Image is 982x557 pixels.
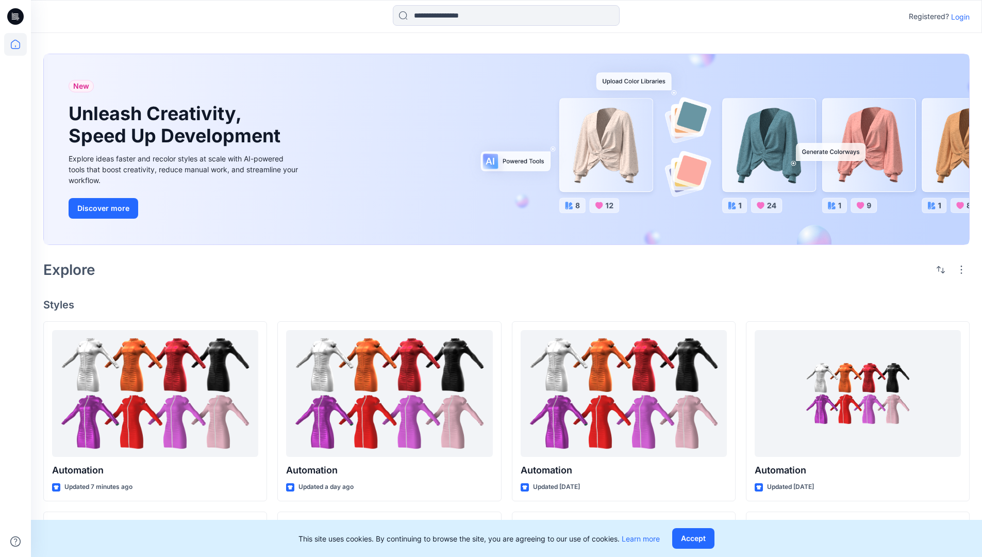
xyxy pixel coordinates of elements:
[755,463,961,478] p: Automation
[69,103,285,147] h1: Unleash Creativity, Speed Up Development
[52,463,258,478] p: Automation
[64,482,132,493] p: Updated 7 minutes ago
[951,11,970,22] p: Login
[69,153,301,186] div: Explore ideas faster and recolor styles at scale with AI-powered tools that boost creativity, red...
[69,198,301,219] a: Discover more
[672,528,714,549] button: Accept
[521,330,727,457] a: Automation
[298,482,354,493] p: Updated a day ago
[52,330,258,457] a: Automation
[73,80,89,92] span: New
[521,463,727,478] p: Automation
[43,299,970,311] h4: Styles
[298,533,660,544] p: This site uses cookies. By continuing to browse the site, you are agreeing to our use of cookies.
[909,10,949,23] p: Registered?
[533,482,580,493] p: Updated [DATE]
[69,198,138,219] button: Discover more
[286,330,492,457] a: Automation
[286,463,492,478] p: Automation
[43,261,95,278] h2: Explore
[767,482,814,493] p: Updated [DATE]
[755,330,961,457] a: Automation
[622,534,660,543] a: Learn more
